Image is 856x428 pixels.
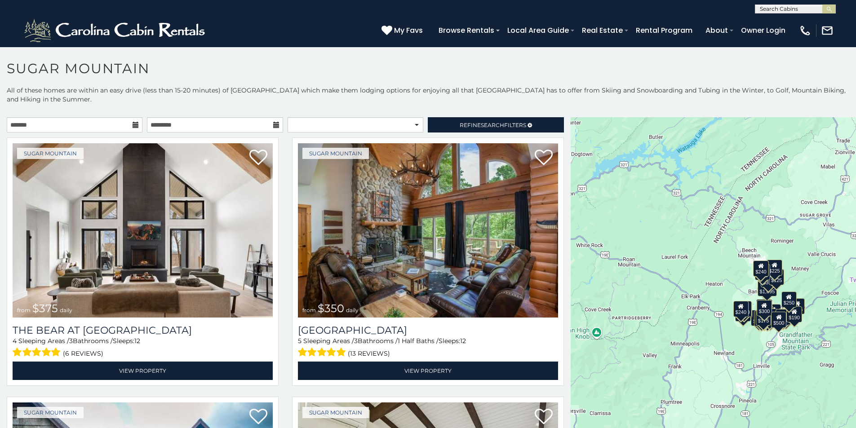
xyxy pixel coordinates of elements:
a: Grouse Moor Lodge from $350 daily [298,143,558,318]
a: Add to favorites [249,149,267,168]
h3: The Bear At Sugar Mountain [13,324,273,336]
a: View Property [298,362,558,380]
a: View Property [13,362,273,380]
div: $240 [754,260,769,277]
div: $1,095 [758,280,777,296]
span: 3 [69,337,73,345]
div: Sleeping Areas / Bathrooms / Sleeps: [13,336,273,359]
a: Real Estate [577,22,627,38]
span: $350 [318,302,344,315]
span: 5 [298,337,302,345]
span: 4 [13,337,17,345]
span: (13 reviews) [348,348,390,359]
a: Rental Program [631,22,697,38]
a: My Favs [381,25,425,36]
a: Add to favorites [249,408,267,427]
a: Add to favorites [535,408,553,427]
a: RefineSearchFilters [428,117,563,132]
a: [GEOGRAPHIC_DATA] [298,324,558,336]
span: My Favs [394,25,423,36]
div: $190 [787,306,802,322]
img: phone-regular-white.png [799,24,812,37]
a: Local Area Guide [503,22,573,38]
a: Sugar Mountain [17,148,84,159]
span: 12 [134,337,140,345]
span: 12 [460,337,466,345]
div: $225 [767,260,782,276]
a: About [701,22,732,38]
a: Add to favorites [535,149,553,168]
a: Sugar Mountain [17,407,84,418]
span: from [302,307,316,313]
div: $155 [754,310,770,327]
span: 3 [354,337,358,345]
span: daily [60,307,72,313]
div: $175 [756,309,771,326]
div: $195 [776,309,791,325]
span: Refine Filters [460,122,526,128]
div: $250 [781,291,797,308]
img: White-1-2.png [22,17,209,44]
div: $500 [771,312,786,328]
div: $200 [766,304,781,320]
img: Grouse Moor Lodge [298,143,558,318]
h3: Grouse Moor Lodge [298,324,558,336]
div: $155 [789,298,805,314]
div: $190 [756,299,772,315]
span: 1 Half Baths / [398,337,439,345]
span: Search [481,122,504,128]
span: from [17,307,31,313]
a: Browse Rentals [434,22,499,38]
div: $125 [769,269,784,285]
span: (6 reviews) [63,348,103,359]
img: mail-regular-white.png [821,24,834,37]
a: Owner Login [736,22,790,38]
a: Sugar Mountain [302,148,369,159]
img: The Bear At Sugar Mountain [13,143,273,318]
a: The Bear At Sugar Mountain from $375 daily [13,143,273,318]
div: $300 [757,300,772,316]
a: The Bear At [GEOGRAPHIC_DATA] [13,324,273,336]
a: Sugar Mountain [302,407,369,418]
div: $240 [733,301,749,317]
span: daily [346,307,359,313]
span: $375 [32,302,58,315]
div: Sleeping Areas / Bathrooms / Sleeps: [298,336,558,359]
